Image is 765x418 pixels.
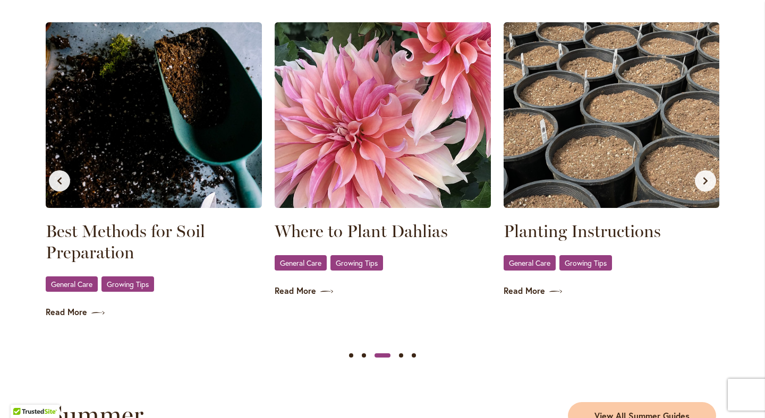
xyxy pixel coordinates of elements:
[695,170,716,191] button: Next slide
[275,255,327,271] a: General Care
[46,22,262,208] img: Soil in a shovel
[46,306,262,318] a: Read More
[504,255,556,271] a: General Care
[395,349,407,362] button: Slide 4
[275,285,491,297] a: Read More
[49,170,70,191] button: Previous slide
[46,221,262,263] a: Best Methods for Soil Preparation
[504,221,720,242] a: Planting Instructions
[345,349,358,362] button: Slide 1
[407,349,420,362] button: Slide 5
[275,255,491,272] div: ,
[504,255,720,272] div: ,
[275,221,491,242] a: Where to Plant Dahlias
[504,285,720,297] a: Read More
[275,22,491,208] img: close up of pink and white Labyrinth Dahlia
[101,276,154,292] a: Growing Tips
[559,255,612,271] a: Growing Tips
[107,281,149,288] span: Growing Tips
[565,259,607,266] span: Growing Tips
[280,259,321,266] span: General Care
[336,259,378,266] span: Growing Tips
[46,276,98,292] a: General Care
[46,276,262,293] div: ,
[358,349,370,362] button: Slide 2
[330,255,383,271] a: Growing Tips
[51,281,92,288] span: General Care
[509,259,550,266] span: General Care
[375,349,390,362] button: Slide 3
